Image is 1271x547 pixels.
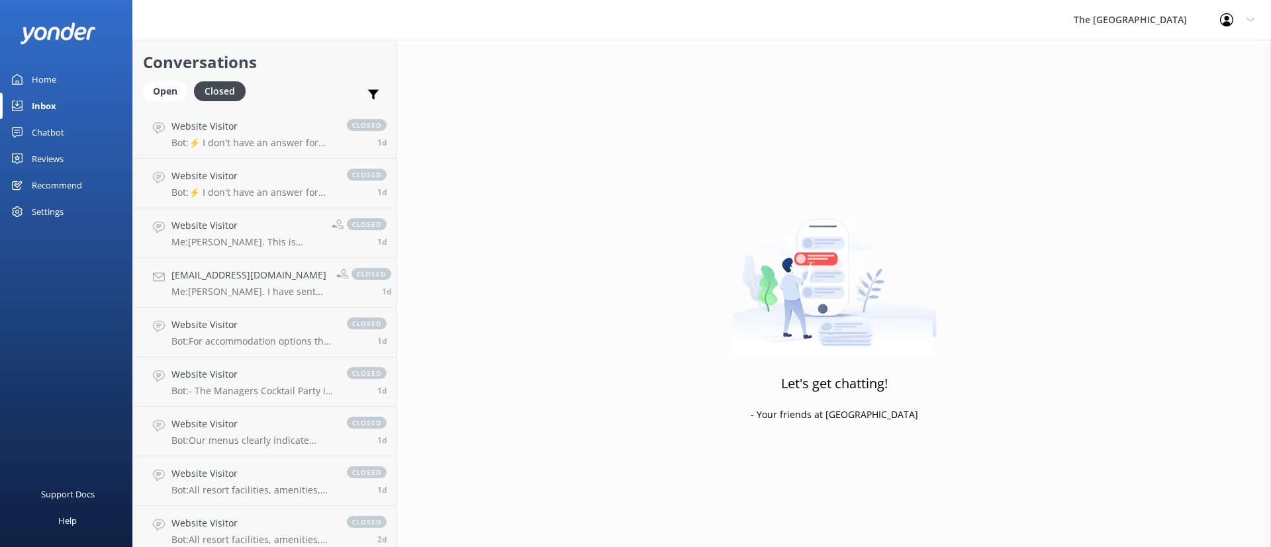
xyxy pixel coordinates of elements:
span: Aug 24 2025 01:08am (UTC -10:00) Pacific/Honolulu [377,187,387,198]
span: closed [347,317,387,329]
p: Bot: All resort facilities, amenities, and services, including the restaurant and pool, are reser... [171,484,334,496]
a: Website VisitorBot:⚡ I don't have an answer for that in my knowledge base. Please try and rephras... [133,109,397,159]
div: Recommend [32,172,82,198]
div: Support Docs [41,481,95,507]
p: Bot: ⚡ I don't have an answer for that in my knowledge base. Please try and rephrase your questio... [171,137,334,149]
a: Closed [194,83,252,98]
h4: Website Visitor [171,516,334,530]
span: Aug 23 2025 06:10pm (UTC -10:00) Pacific/Honolulu [377,484,387,495]
span: closed [347,417,387,429]
img: yonder-white-logo.png [20,22,96,44]
h4: Website Visitor [171,218,322,233]
a: Website VisitorBot:- The Managers Cocktail Party is typically an event that does not require a se... [133,357,397,407]
h4: Website Visitor [171,169,334,183]
div: Open [143,81,187,101]
span: Aug 23 2025 10:47pm (UTC -10:00) Pacific/Honolulu [377,335,387,347]
div: Inbox [32,93,56,119]
span: Aug 23 2025 11:05pm (UTC -10:00) Pacific/Honolulu [377,236,387,247]
h4: Website Visitor [171,317,334,332]
h2: Conversations [143,50,387,75]
h4: Website Visitor [171,367,334,382]
div: Reviews [32,146,64,172]
span: Aug 23 2025 08:13pm (UTC -10:00) Pacific/Honolulu [377,385,387,396]
div: Settings [32,198,64,225]
p: Bot: - The Managers Cocktail Party is typically an event that does not require a separate booking... [171,385,334,397]
h4: [EMAIL_ADDRESS][DOMAIN_NAME] [171,268,326,282]
a: Website VisitorBot:All resort facilities, amenities, and services, including the restaurant and p... [133,456,397,506]
span: closed [347,169,387,181]
p: Bot: All resort facilities, amenities, and services, including the restaurant and pool, are reser... [171,534,334,546]
a: Open [143,83,194,98]
h4: Website Visitor [171,119,334,134]
span: closed [347,466,387,478]
span: closed [347,367,387,379]
span: Aug 24 2025 01:14am (UTC -10:00) Pacific/Honolulu [377,137,387,148]
span: Aug 23 2025 06:40pm (UTC -10:00) Pacific/Honolulu [377,435,387,446]
div: Home [32,66,56,93]
div: Chatbot [32,119,64,146]
img: artwork of a man stealing a conversation from at giant smartphone [732,191,937,357]
a: Website VisitorMe:[PERSON_NAME]. This is [PERSON_NAME] from reservations. Thank you for your inqu... [133,208,397,258]
span: closed [347,119,387,131]
div: Closed [194,81,246,101]
p: Bot: ⚡ I don't have an answer for that in my knowledge base. Please try and rephrase your questio... [171,187,334,198]
a: Website VisitorBot:⚡ I don't have an answer for that in my knowledge base. Please try and rephras... [133,159,397,208]
span: closed [347,516,387,528]
p: Bot: Our menus clearly indicate options for gluten-free diets. For personalised assistance, pleas... [171,435,334,446]
p: Me: [PERSON_NAME]. This is [PERSON_NAME] from reservations. Thank you for your inquiry about the ... [171,236,322,248]
p: Me: [PERSON_NAME]. I have sent you an email please check your inbox. Thank you. [171,286,326,298]
span: Aug 23 2025 02:53pm (UTC -10:00) Pacific/Honolulu [377,534,387,545]
a: [EMAIL_ADDRESS][DOMAIN_NAME]Me:[PERSON_NAME]. I have sent you an email please check your inbox. T... [133,258,397,308]
a: Website VisitorBot:Our menus clearly indicate options for gluten-free diets. For personalised ass... [133,407,397,456]
div: Help [58,507,77,534]
h3: Let's get chatting! [781,373,888,394]
p: - Your friends at [GEOGRAPHIC_DATA] [751,407,918,422]
h4: Website Visitor [171,466,334,481]
span: closed [347,218,387,230]
h4: Website Visitor [171,417,334,431]
span: Aug 23 2025 10:50pm (UTC -10:00) Pacific/Honolulu [382,286,391,297]
a: Website VisitorBot:For accommodation options that can fit your group, you can explore the 4-Bedro... [133,308,397,357]
span: closed [352,268,391,280]
p: Bot: For accommodation options that can fit your group, you can explore the 4-Bedroom Beachfront ... [171,335,334,347]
